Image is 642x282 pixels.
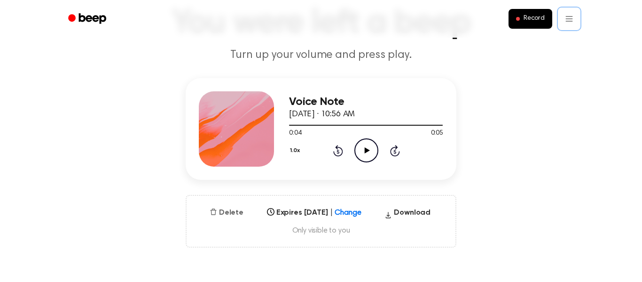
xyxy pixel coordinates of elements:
button: Record [509,9,552,29]
span: 0:04 [289,129,301,138]
p: Turn up your volume and press play. [141,48,501,63]
button: Open menu [558,8,580,30]
button: Download [381,207,434,222]
span: [DATE] · 10:56 AM [289,110,355,119]
span: Only visible to you [198,226,444,235]
a: Beep [62,10,115,28]
span: Record [524,15,545,23]
span: 0:05 [431,129,443,138]
button: Delete [206,207,247,218]
h3: Voice Note [289,96,443,108]
button: 1.0x [289,143,303,159]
